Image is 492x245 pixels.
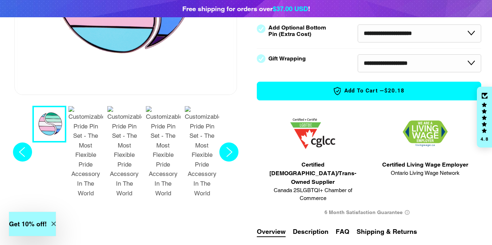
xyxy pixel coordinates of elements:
[182,4,310,14] div: Free shipping for orders over !
[68,106,103,198] img: Customizable Pride Pin Set - The Most Flexible Pride Accessory In The World
[268,86,470,96] span: Add to Cart —
[357,227,417,236] button: Shipping & Returns
[146,106,180,198] img: Customizable Pride Pin Set - The Most Flexible Pride Accessory In The World
[183,106,222,201] button: 5 / 9
[185,106,219,198] img: Customizable Pride Pin Set - The Most Flexible Pride Accessory In The World
[32,106,66,142] button: 1 / 9
[384,87,405,95] span: $20.18
[382,160,468,169] span: Certified Living Wage Employer
[144,106,183,201] button: 4 / 9
[257,206,481,219] div: 6 Month Satisfaction Guarantee
[260,186,366,203] span: Canada 2SLGBTQI+ Chamber of Commerce
[66,106,105,201] button: 2 / 9
[257,82,481,100] button: Add to Cart —$20.18
[107,106,142,198] img: Customizable Pride Pin Set - The Most Flexible Pride Accessory In The World
[273,5,308,13] span: $37.00 USD
[105,106,144,201] button: 3 / 9
[336,227,349,236] button: FAQ
[268,24,329,37] label: Add Optional Bottom Pin (Extra Cost)
[403,121,448,147] img: 1706832627.png
[477,87,492,148] div: Click to open Judge.me floating reviews tab
[293,227,328,236] button: Description
[11,106,34,201] button: Previous slide
[290,118,335,149] img: 1705457225.png
[268,55,306,62] label: Gift Wrapping
[217,106,241,201] button: Next slide
[480,137,489,141] div: 4.8
[260,160,366,186] span: Certified [DEMOGRAPHIC_DATA]/Trans-Owned Supplier
[257,227,286,237] button: Overview
[382,169,468,177] span: Ontario Living Wage Network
